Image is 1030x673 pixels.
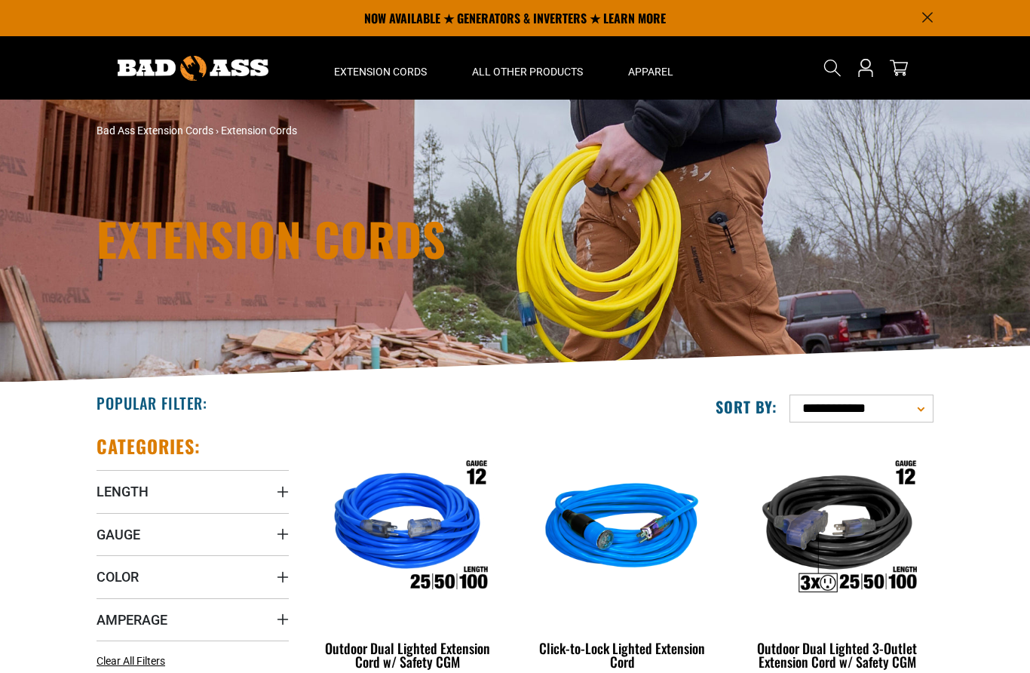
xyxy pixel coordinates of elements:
[221,124,297,137] span: Extension Cords
[97,124,213,137] a: Bad Ass Extension Cords
[605,36,696,100] summary: Apparel
[742,442,932,616] img: Outdoor Dual Lighted 3-Outlet Extension Cord w/ Safety CGM
[97,435,201,458] h2: Categories:
[97,653,171,669] a: Clear All Filters
[97,526,140,543] span: Gauge
[216,124,219,137] span: ›
[820,56,845,80] summary: Search
[97,393,207,413] h2: Popular Filter:
[97,123,647,139] nav: breadcrumbs
[527,442,717,616] img: blue
[334,65,427,78] span: Extension Cords
[741,641,933,668] div: Outdoor Dual Lighted 3-Outlet Extension Cord w/ Safety CGM
[311,641,504,668] div: Outdoor Dual Lighted Extension Cord w/ Safety CGM
[97,555,289,598] summary: Color
[716,397,777,416] label: Sort by:
[97,483,149,500] span: Length
[97,568,139,585] span: Color
[118,56,268,81] img: Bad Ass Extension Cords
[97,655,165,667] span: Clear All Filters
[97,470,289,512] summary: Length
[526,641,719,668] div: Click-to-Lock Lighted Extension Cord
[97,611,167,628] span: Amperage
[311,36,449,100] summary: Extension Cords
[97,598,289,641] summary: Amperage
[313,442,503,616] img: Outdoor Dual Lighted Extension Cord w/ Safety CGM
[628,65,673,78] span: Apparel
[97,216,647,261] h1: Extension Cords
[449,36,605,100] summary: All Other Products
[97,513,289,555] summary: Gauge
[472,65,583,78] span: All Other Products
